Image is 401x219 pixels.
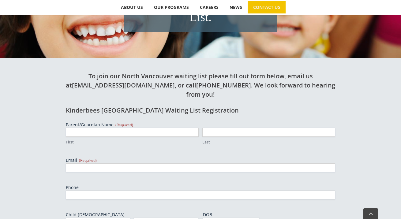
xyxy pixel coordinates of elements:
[200,5,219,9] span: CAREERS
[72,81,175,89] a: [EMAIL_ADDRESS][DOMAIN_NAME]
[115,1,148,13] a: ABOUT US
[115,122,133,128] span: (Required)
[66,139,199,145] label: First
[79,158,97,163] span: (Required)
[66,212,125,218] legend: Child [DEMOGRAPHIC_DATA]
[66,106,335,115] h2: Kinderbees [GEOGRAPHIC_DATA] Waiting List Registration
[203,212,335,218] label: DOB
[66,184,335,191] label: Phone
[196,81,251,89] a: [PHONE_NUMBER]
[121,5,143,9] span: ABOUT US
[230,5,242,9] span: NEWS
[194,1,224,13] a: CAREERS
[202,139,335,145] label: Last
[253,5,280,9] span: CONTACT US
[148,1,194,13] a: OUR PROGRAMS
[248,1,286,13] a: CONTACT US
[66,122,133,128] legend: Parent/Guardian Name
[66,157,335,163] label: Email
[66,72,335,99] h2: To join our North Vancouver waiting list please fill out form below, email us at , or call . We l...
[224,1,247,13] a: NEWS
[154,5,189,9] span: OUR PROGRAMS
